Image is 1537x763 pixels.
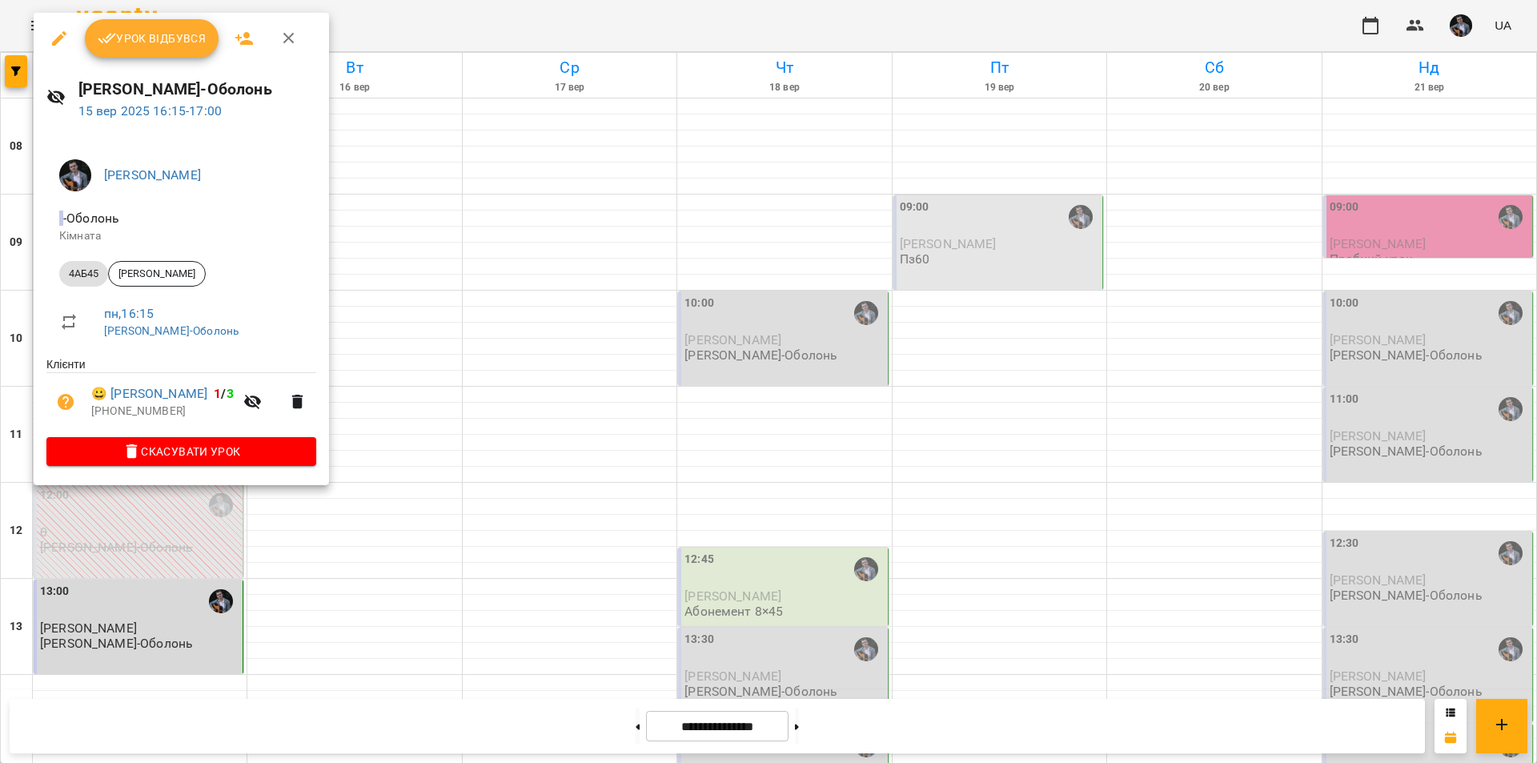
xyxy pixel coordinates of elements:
a: 😀 [PERSON_NAME] [91,384,207,404]
a: пн , 16:15 [104,306,154,321]
button: Скасувати Урок [46,437,316,466]
span: 1 [214,386,221,401]
div: [PERSON_NAME] [108,261,206,287]
b: / [214,386,233,401]
span: Урок відбувся [98,29,207,48]
a: 15 вер 2025 16:15-17:00 [78,103,222,118]
ul: Клієнти [46,356,316,436]
a: [PERSON_NAME] [104,167,201,183]
span: - Оболонь [59,211,122,226]
p: Кімната [59,228,303,244]
h6: [PERSON_NAME]-Оболонь [78,77,317,102]
button: Візит ще не сплачено. Додати оплату? [46,383,85,421]
span: [PERSON_NAME] [109,267,205,281]
button: Урок відбувся [85,19,219,58]
p: [PHONE_NUMBER] [91,404,234,420]
img: d409717b2cc07cfe90b90e756120502c.jpg [59,159,91,191]
span: 3 [227,386,234,401]
span: 4АБ45 [59,267,108,281]
a: [PERSON_NAME]-Оболонь [104,324,239,337]
span: Скасувати Урок [59,442,303,461]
